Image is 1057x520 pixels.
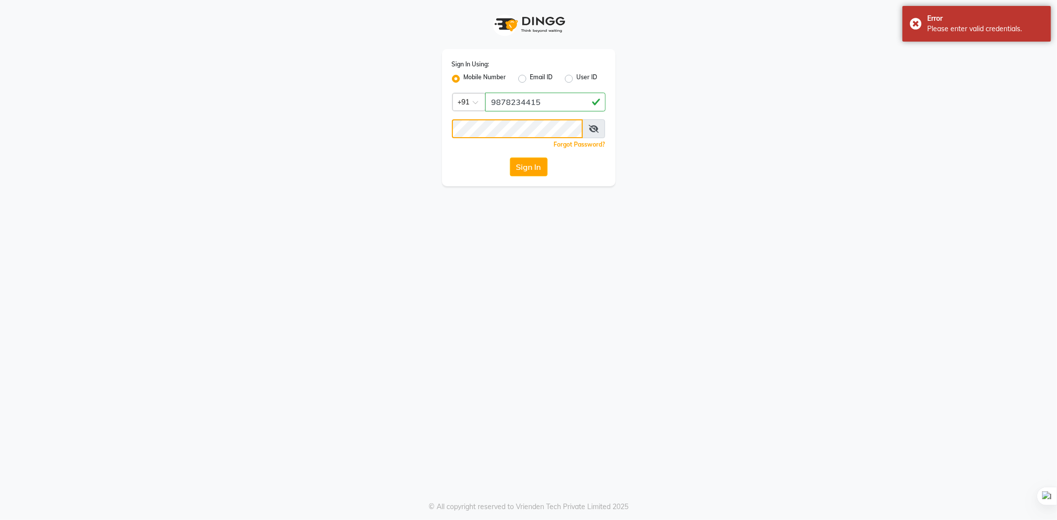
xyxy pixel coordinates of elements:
div: Please enter valid credentials. [927,24,1044,34]
label: Email ID [530,73,553,85]
label: Sign In Using: [452,60,490,69]
div: Error [927,13,1044,24]
label: Mobile Number [464,73,506,85]
input: Username [452,119,583,138]
img: logo1.svg [489,10,568,39]
input: Username [485,93,606,111]
button: Sign In [510,157,548,176]
a: Forgot Password? [554,141,606,148]
label: User ID [577,73,598,85]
